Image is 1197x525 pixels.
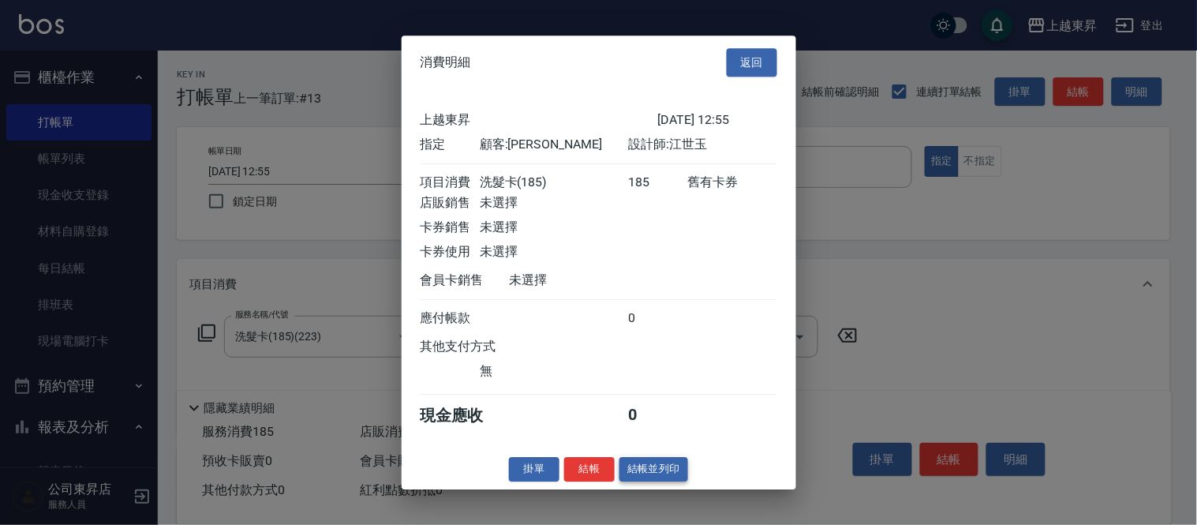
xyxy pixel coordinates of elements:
div: 洗髮卡(185) [480,174,628,191]
div: 0 [628,405,687,426]
div: 185 [628,174,687,191]
div: 未選擇 [510,272,658,289]
div: 未選擇 [480,219,628,236]
div: 0 [628,310,687,327]
div: 店販銷售 [421,195,480,212]
div: 未選擇 [480,195,628,212]
div: 上越東昇 [421,112,658,129]
div: 舊有卡券 [687,174,776,191]
div: [DATE] 12:55 [658,112,777,129]
div: 應付帳款 [421,310,480,327]
div: 其他支付方式 [421,339,540,355]
div: 指定 [421,137,480,153]
div: 卡券銷售 [421,219,480,236]
div: 項目消費 [421,174,480,191]
button: 結帳 [564,457,615,482]
div: 卡券使用 [421,244,480,261]
button: 返回 [727,48,777,77]
div: 現金應收 [421,405,510,426]
div: 設計師: 江世玉 [628,137,776,153]
button: 結帳並列印 [619,457,688,482]
div: 顧客: [PERSON_NAME] [480,137,628,153]
div: 未選擇 [480,244,628,261]
button: 掛單 [509,457,559,482]
span: 消費明細 [421,54,471,70]
div: 無 [480,363,628,380]
div: 會員卡銷售 [421,272,510,289]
